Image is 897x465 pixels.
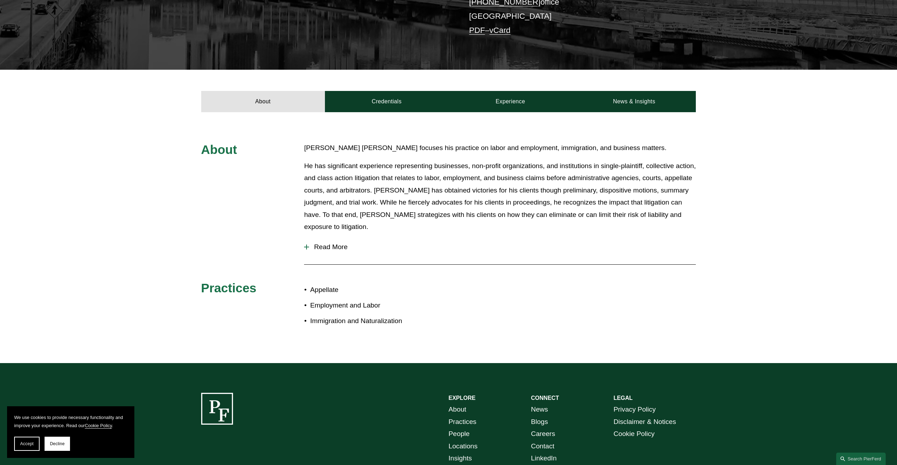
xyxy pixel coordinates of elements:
[613,416,676,428] a: Disclaimer & Notices
[309,243,696,251] span: Read More
[449,416,477,428] a: Practices
[836,453,886,465] a: Search this site
[613,428,654,440] a: Cookie Policy
[489,26,511,35] a: vCard
[310,299,448,312] p: Employment and Labor
[449,452,472,465] a: Insights
[85,423,112,428] a: Cookie Policy
[310,315,448,327] p: Immigration and Naturalization
[325,91,449,112] a: Credentials
[531,428,555,440] a: Careers
[14,437,40,451] button: Accept
[572,91,696,112] a: News & Insights
[45,437,70,451] button: Decline
[531,416,548,428] a: Blogs
[201,143,237,156] span: About
[613,395,633,401] strong: LEGAL
[449,440,478,453] a: Locations
[304,142,696,154] p: [PERSON_NAME] [PERSON_NAME] focuses his practice on labor and employment, immigration, and busine...
[201,91,325,112] a: About
[14,413,127,430] p: We use cookies to provide necessary functionality and improve your experience. Read our .
[449,428,470,440] a: People
[531,440,554,453] a: Contact
[7,406,134,458] section: Cookie banner
[310,284,448,296] p: Appellate
[449,395,476,401] strong: EXPLORE
[20,441,34,446] span: Accept
[449,403,466,416] a: About
[531,403,548,416] a: News
[613,403,656,416] a: Privacy Policy
[449,91,572,112] a: Experience
[201,281,257,295] span: Practices
[304,160,696,233] p: He has significant experience representing businesses, non-profit organizations, and institutions...
[304,238,696,256] button: Read More
[469,26,485,35] a: PDF
[531,395,559,401] strong: CONNECT
[50,441,65,446] span: Decline
[531,452,557,465] a: LinkedIn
